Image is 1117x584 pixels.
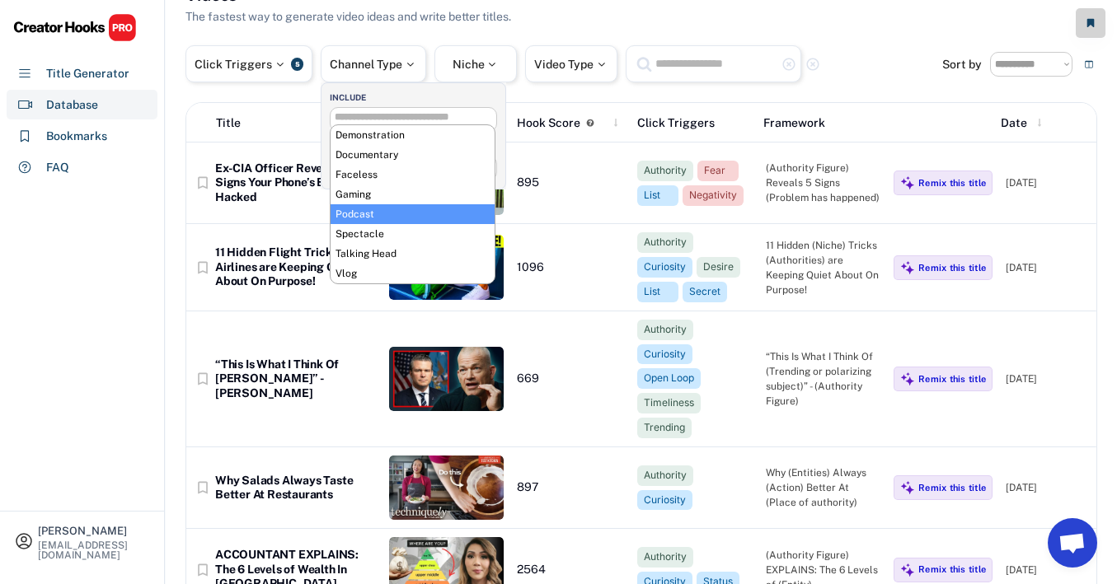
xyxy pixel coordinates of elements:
div: “This Is What I Think Of (Trending or polarizing subject)” - (Authority Figure) ​ [766,349,881,409]
div: Date [1001,114,1027,132]
img: MagicMajor%20%28Purple%29.svg [900,480,915,495]
div: [DATE] [1006,563,1088,577]
div: INCLUDE [330,91,505,103]
li: Talking Head [331,244,495,264]
li: Podcast [331,204,495,224]
div: Framework [763,114,876,132]
li: Gaming [331,185,495,204]
div: Click Triggers [195,58,287,70]
div: Hook Score [517,114,580,132]
button: bookmark_border [195,562,211,578]
div: FAQ [46,159,69,176]
div: Fear [704,164,732,178]
img: MagicMajor%20%28Purple%29.svg [900,175,915,190]
button: bookmark_border [195,259,211,276]
button: bookmark_border [195,175,211,191]
div: Title Generator [46,65,129,82]
li: Documentary [331,145,495,165]
div: 897 [517,480,624,495]
div: Bookmarks [46,128,107,145]
div: (Authority Figure) Reveals 5 Signs (Problem has happened) [766,161,881,205]
div: Curiosity [644,348,686,362]
li: Faceless [331,165,495,185]
div: Remix this title [918,563,986,575]
div: Remix this title [918,373,986,385]
div: Click Triggers [637,114,750,132]
div: “This Is What I Think Of [PERSON_NAME]” - [PERSON_NAME] [215,357,376,401]
div: Desire [703,260,734,274]
div: Remix this title [918,177,986,189]
div: List [644,189,672,203]
div: [DATE] [1006,260,1088,275]
img: MagicMajor%20%28Purple%29.svg [900,371,915,386]
div: Authority [644,236,687,250]
button: highlight_remove [781,57,796,72]
div: Timeliness [644,396,694,410]
div: Video Type [534,58,608,70]
div: 895 [517,175,624,190]
div: Why (Entities) Always (Action) Better At (Place of authority) [766,465,881,510]
div: [PERSON_NAME] [38,526,150,536]
div: 1096 [517,260,624,275]
div: List [644,285,672,299]
div: Database [46,96,98,114]
button: bookmark_border [195,371,211,387]
img: MagicMajor%20%28Purple%29.svg [900,260,915,275]
div: Niche [453,58,500,70]
div: [DATE] [1006,480,1088,495]
div: Authority [644,469,687,483]
li: Spectacle [331,224,495,244]
div: Why Salads Always Taste Better At Restaurants [215,474,376,502]
div: Ex-CIA Officer Reveals 5 Signs Your Phone’s Been Hacked [215,161,376,205]
div: Secret [689,285,720,299]
button: bookmark_border [195,479,211,496]
li: Vlog [331,264,495,283]
div: Authority [644,323,687,337]
img: thumbnail%20%2825%29.jpg [389,347,505,411]
div: 11 Hidden (Niche) Tricks (Authorities) are Keeping Quiet About On Purpose! [766,238,881,297]
div: Authority [644,550,687,564]
div: Authority [644,164,687,178]
div: 11 Hidden Flight Tricks Airlines are Keeping Quiet About On Purpose! [215,245,376,289]
div: 669 [517,371,624,386]
div: The fastest way to generate video ideas and write better titles. [185,8,511,26]
img: MagicMajor%20%28Purple%29.svg [900,563,915,577]
button: highlight_remove [805,57,820,72]
div: Negativity [689,189,737,203]
div: Sort by [942,58,982,70]
div: Trending [644,421,685,435]
div: Open Loop [644,371,694,385]
div: Remix this title [918,482,986,493]
div: 5 [291,58,303,71]
li: Demonstration [331,125,495,145]
div: [EMAIL_ADDRESS][DOMAIN_NAME] [38,540,150,560]
img: thumbnail%20%2856%29.jpg [389,456,505,520]
div: Remix this title [918,262,986,273]
div: [DATE] [1006,175,1088,190]
div: Channel Type [330,58,417,70]
div: Curiosity [644,260,686,274]
a: Open chat [1048,518,1097,568]
div: [DATE] [1006,371,1088,386]
div: 2564 [517,563,624,577]
div: Title [216,114,241,132]
div: Curiosity [644,493,686,507]
img: CHPRO%20Logo.svg [13,13,137,42]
